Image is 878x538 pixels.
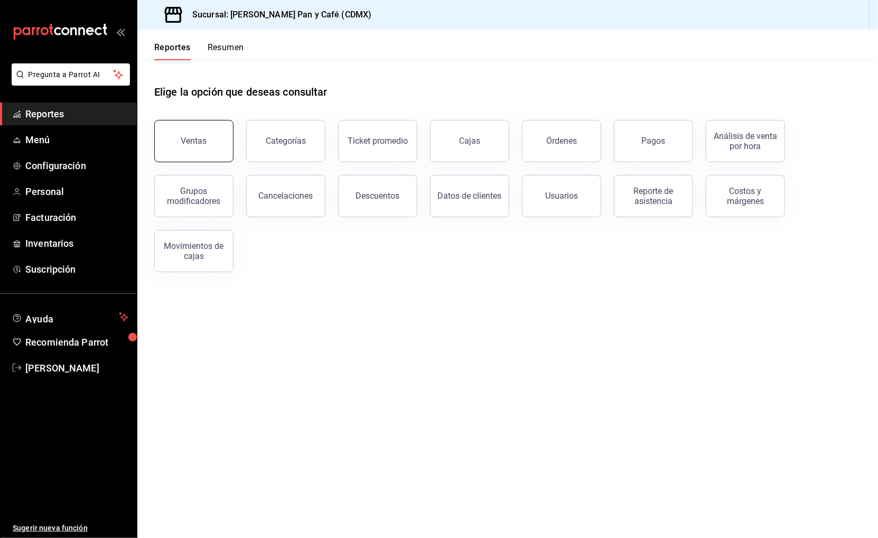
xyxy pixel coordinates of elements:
[7,77,130,88] a: Pregunta a Parrot AI
[266,136,306,146] div: Categorías
[154,42,191,60] button: Reportes
[116,27,125,36] button: open_drawer_menu
[546,136,577,146] div: Órdenes
[545,191,578,201] div: Usuarios
[12,63,130,86] button: Pregunta a Parrot AI
[154,120,233,162] button: Ventas
[522,175,601,217] button: Usuarios
[161,241,227,261] div: Movimientos de cajas
[154,230,233,272] button: Movimientos de cajas
[246,175,325,217] button: Cancelaciones
[338,120,417,162] button: Ticket promedio
[642,136,666,146] div: Pagos
[614,120,693,162] button: Pagos
[706,120,785,162] button: Análisis de venta por hora
[184,8,371,21] h3: Sucursal: [PERSON_NAME] Pan y Café (CDMX)
[430,120,509,162] button: Cajas
[621,186,686,206] div: Reporte de asistencia
[181,136,207,146] div: Ventas
[25,107,128,121] span: Reportes
[614,175,693,217] button: Reporte de asistencia
[161,186,227,206] div: Grupos modificadores
[25,361,128,375] span: [PERSON_NAME]
[25,210,128,225] span: Facturación
[25,184,128,199] span: Personal
[29,69,114,80] span: Pregunta a Parrot AI
[154,175,233,217] button: Grupos modificadores
[348,136,408,146] div: Ticket promedio
[154,42,244,60] div: navigation tabs
[208,42,244,60] button: Resumen
[25,133,128,147] span: Menú
[246,120,325,162] button: Categorías
[522,120,601,162] button: Órdenes
[713,186,778,206] div: Costos y márgenes
[430,175,509,217] button: Datos de clientes
[713,131,778,151] div: Análisis de venta por hora
[706,175,785,217] button: Costos y márgenes
[459,136,480,146] div: Cajas
[13,523,128,534] span: Sugerir nueva función
[25,335,128,349] span: Recomienda Parrot
[25,262,128,276] span: Suscripción
[25,311,115,323] span: Ayuda
[154,84,328,100] h1: Elige la opción que deseas consultar
[25,159,128,173] span: Configuración
[356,191,400,201] div: Descuentos
[338,175,417,217] button: Descuentos
[259,191,313,201] div: Cancelaciones
[438,191,502,201] div: Datos de clientes
[25,236,128,251] span: Inventarios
